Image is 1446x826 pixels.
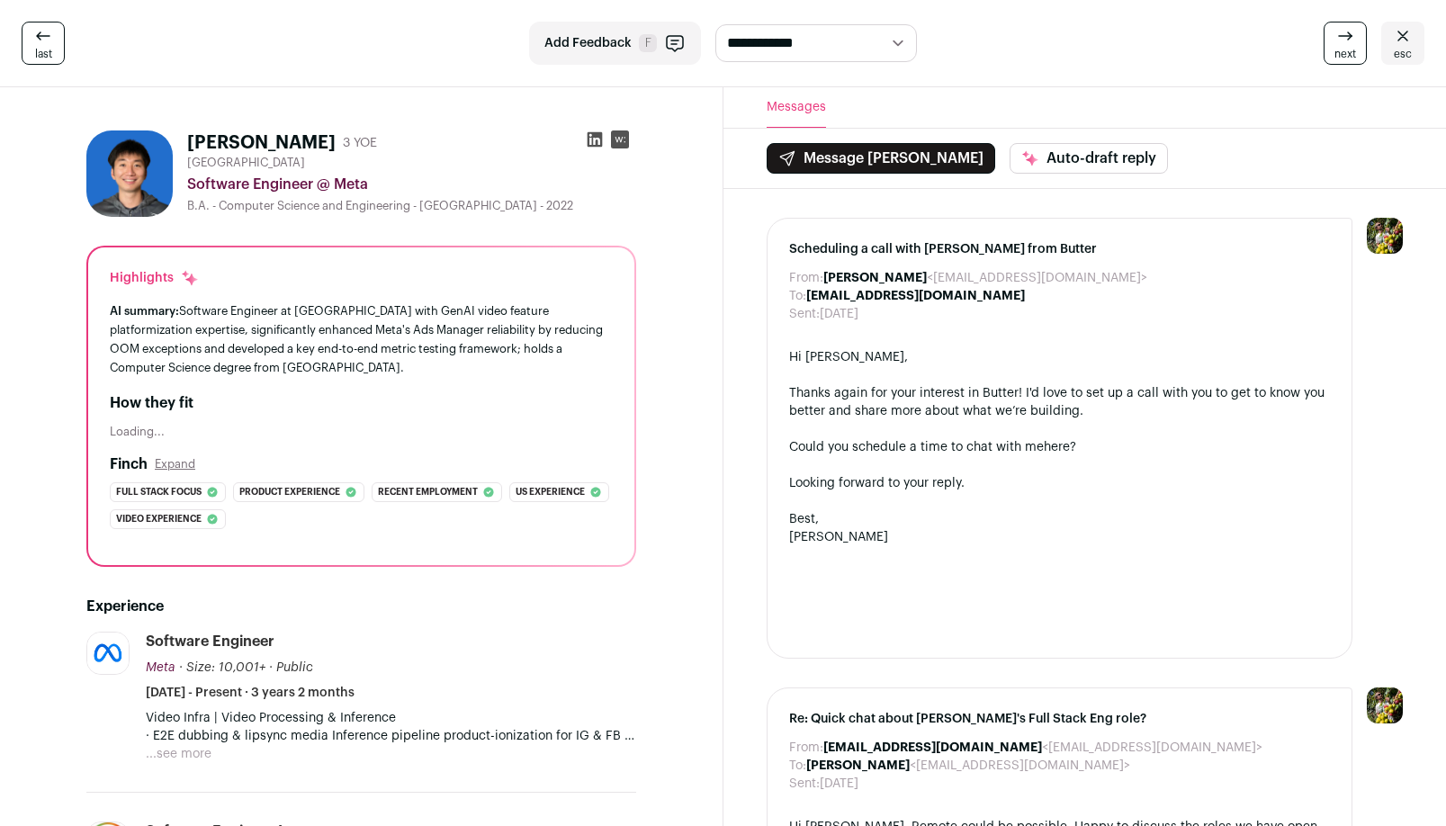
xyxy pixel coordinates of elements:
[767,143,995,174] button: Message [PERSON_NAME]
[789,348,1331,366] div: Hi [PERSON_NAME],
[239,483,340,501] span: Product experience
[187,199,636,213] div: B.A. - Computer Science and Engineering - [GEOGRAPHIC_DATA] - 2022
[806,757,1130,775] dd: <[EMAIL_ADDRESS][DOMAIN_NAME]>
[806,759,910,772] b: [PERSON_NAME]
[1394,47,1412,61] span: esc
[110,301,613,378] div: Software Engineer at [GEOGRAPHIC_DATA] with GenAI video feature platformization expertise, signif...
[110,392,613,414] h2: How they fit
[1044,441,1070,453] a: here
[1381,22,1424,65] a: esc
[35,47,52,61] span: last
[86,130,173,217] img: e0b610e62f83f99bdecaaa9e47d55ab775a85ab2af681cefd85801e11de5d59a.jpg
[823,741,1042,754] b: [EMAIL_ADDRESS][DOMAIN_NAME]
[110,453,148,475] h2: Finch
[789,510,1331,528] div: Best,
[1334,47,1356,61] span: next
[1367,687,1403,723] img: 6689865-medium_jpg
[269,659,273,677] span: ·
[146,684,355,702] span: [DATE] - Present · 3 years 2 months
[789,384,1331,420] div: Thanks again for your interest in Butter! I'd love to set up a call with you to get to know you b...
[789,269,823,287] dt: From:
[146,709,636,745] p: Video Infra | Video Processing & Inference · E2E dubbing & lipsync media Inference pipeline produ...
[87,633,129,674] img: afd10b684991f508aa7e00cdd3707b66af72d1844587f95d1f14570fec7d3b0c.jpg
[823,272,927,284] b: [PERSON_NAME]
[187,174,636,195] div: Software Engineer @ Meta
[110,305,179,317] span: AI summary:
[823,739,1262,757] dd: <[EMAIL_ADDRESS][DOMAIN_NAME]>
[820,305,858,323] dd: [DATE]
[110,269,199,287] div: Highlights
[789,528,1331,546] div: [PERSON_NAME]
[179,661,265,674] span: · Size: 10,001+
[146,661,175,674] span: Meta
[789,240,1331,258] span: Scheduling a call with [PERSON_NAME] from Butter
[187,156,305,170] span: [GEOGRAPHIC_DATA]
[789,775,820,793] dt: Sent:
[116,510,202,528] span: Video experience
[767,87,826,128] button: Messages
[187,130,336,156] h1: [PERSON_NAME]
[806,290,1025,302] b: [EMAIL_ADDRESS][DOMAIN_NAME]
[110,425,613,439] div: Loading...
[155,457,195,471] button: Expand
[789,757,806,775] dt: To:
[529,22,701,65] button: Add Feedback F
[86,596,636,617] h2: Experience
[1367,218,1403,254] img: 6689865-medium_jpg
[378,483,478,501] span: Recent employment
[639,34,657,52] span: F
[516,483,585,501] span: Us experience
[22,22,65,65] a: last
[820,775,858,793] dd: [DATE]
[343,134,377,152] div: 3 YOE
[276,661,313,674] span: Public
[823,269,1147,287] dd: <[EMAIL_ADDRESS][DOMAIN_NAME]>
[1324,22,1367,65] a: next
[146,632,274,651] div: Software Engineer
[1010,143,1168,174] button: Auto-draft reply
[789,710,1331,728] span: Re: Quick chat about [PERSON_NAME]'s Full Stack Eng role?
[544,34,632,52] span: Add Feedback
[789,305,820,323] dt: Sent:
[116,483,202,501] span: Full stack focus
[789,287,806,305] dt: To:
[789,474,1331,492] div: Looking forward to your reply.
[789,438,1331,456] div: Could you schedule a time to chat with me ?
[146,745,211,763] button: ...see more
[789,739,823,757] dt: From:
